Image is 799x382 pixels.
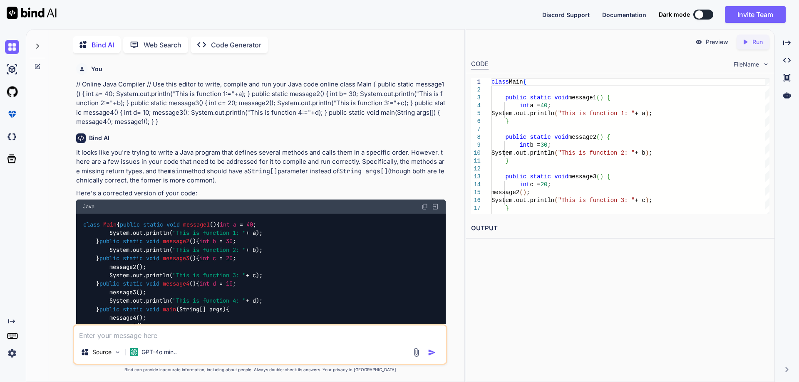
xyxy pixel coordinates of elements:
span: System.out.println [491,150,554,156]
span: void [554,134,568,140]
span: () [210,221,216,228]
img: settings [5,346,19,360]
span: void [146,306,159,313]
span: message2 [568,134,596,140]
div: 10 [471,149,481,157]
span: public [505,134,526,140]
span: message1 [568,94,596,101]
span: message2 [163,238,189,245]
span: int [199,280,209,288]
span: void [146,255,159,262]
span: public [99,280,119,288]
p: Source [92,348,112,356]
span: b [213,238,216,245]
span: () [189,238,196,245]
span: static [530,94,551,101]
span: public [505,94,526,101]
div: 2 [471,86,481,94]
div: 4 [471,102,481,110]
div: 6 [471,118,481,126]
div: 9 [471,141,481,149]
span: static [123,255,143,262]
img: attachment [412,347,421,357]
button: Documentation [602,10,646,19]
span: = [240,221,243,228]
span: = [219,255,223,262]
span: int [519,142,530,148]
span: Main [103,221,117,228]
span: ( [596,173,600,180]
span: 20 [226,255,233,262]
span: a = [530,102,540,109]
span: static [143,221,163,228]
p: // Online Java Compiler // Use this editor to write, compile and run your Java code online class ... [76,80,446,127]
span: message1 [183,221,210,228]
span: b = [530,142,540,148]
span: System.out.println [491,197,554,204]
span: ) [645,150,648,156]
span: Discord Support [542,11,590,18]
span: ; [547,142,551,148]
span: void [166,221,180,228]
h6: Bind AI [89,134,109,142]
span: "This is function 1: " [558,110,635,117]
span: void [554,173,568,180]
span: Dark mode [659,10,690,19]
span: ( [554,110,558,117]
p: Preview [706,38,728,46]
img: chat [5,40,19,54]
span: c = [530,181,540,188]
span: Java [83,203,94,210]
span: ) [600,134,603,140]
img: chevron down [762,61,769,68]
span: ( [519,189,523,196]
button: Discord Support [542,10,590,19]
span: message4 [163,280,189,288]
span: 30 [540,142,547,148]
span: ( [596,134,600,140]
p: Code Generator [211,40,261,50]
p: Bind can provide inaccurate information, including about people. Always double-check its answers.... [73,367,447,373]
span: 40 [246,221,253,228]
span: static [530,134,551,140]
span: static [123,280,143,288]
p: Here's a corrected version of your code: [76,189,446,198]
span: public [99,255,119,262]
span: 20 [540,181,547,188]
span: int [199,238,209,245]
div: 8 [471,133,481,141]
span: { [607,173,610,180]
div: 12 [471,165,481,173]
span: + b [635,150,645,156]
p: Web Search [144,40,181,50]
span: + c [635,197,645,204]
span: 10 [226,280,233,288]
span: = [219,280,223,288]
span: ; [649,197,652,204]
span: class [491,79,509,85]
h2: OUTPUT [466,219,774,238]
p: It looks like you're trying to write a Java program that defines several methods and calls them i... [76,148,446,185]
div: 11 [471,157,481,165]
code: { { ; System.out.println( + a); } { ; System.out.println( + b); } { ; message2(); System.out.prin... [83,220,263,347]
div: 14 [471,181,481,189]
span: static [123,238,143,245]
code: String[] [248,167,278,175]
span: "This is function 3: " [558,197,635,204]
span: int [220,221,230,228]
img: premium [5,107,19,121]
span: = [219,238,223,245]
span: Main [509,79,523,85]
span: FileName [734,60,759,69]
code: String args[] [339,167,388,175]
img: Bind AI [7,7,57,19]
span: () [189,280,196,288]
span: main [163,306,176,313]
img: preview [695,38,702,46]
span: ) [600,94,603,101]
button: Invite Team [725,6,786,23]
h6: You [91,65,102,73]
img: Pick Models [114,349,121,356]
span: ) [523,189,526,196]
span: ( [596,94,600,101]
